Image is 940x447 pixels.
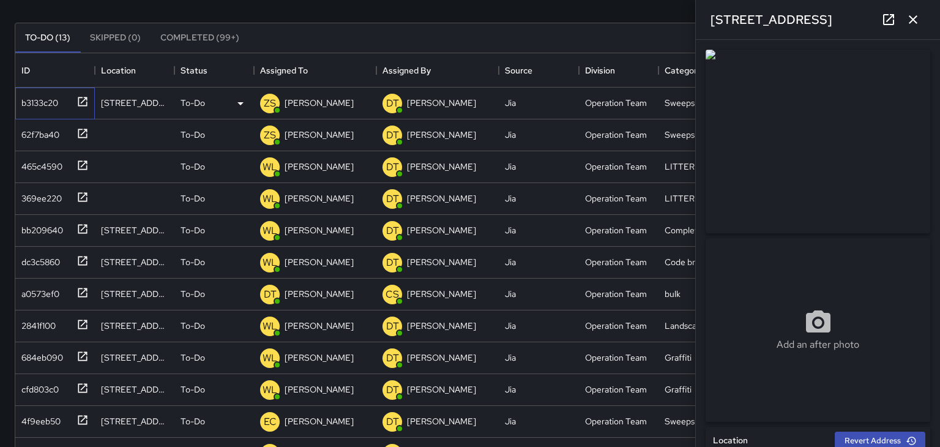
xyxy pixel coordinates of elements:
[407,288,476,300] p: [PERSON_NAME]
[505,320,516,332] div: Jia
[151,23,249,53] button: Completed (99+)
[17,156,62,173] div: 465c4590
[665,320,713,332] div: Landscaping
[665,97,695,109] div: Sweeps
[101,415,168,427] div: 11 Patton Avenue
[386,255,399,270] p: DT
[407,351,476,364] p: [PERSON_NAME]
[263,383,277,397] p: WL
[386,160,399,175] p: DT
[386,192,399,206] p: DT
[386,96,399,111] p: DT
[285,383,354,396] p: [PERSON_NAME]
[407,97,476,109] p: [PERSON_NAME]
[181,97,205,109] p: To-Do
[21,53,30,88] div: ID
[585,192,647,205] div: Operation Team
[264,96,276,111] p: ZS
[181,288,205,300] p: To-Do
[386,351,399,366] p: DT
[181,351,205,364] p: To-Do
[376,53,499,88] div: Assigned By
[585,53,615,88] div: Division
[181,224,205,236] p: To-Do
[101,224,168,236] div: 43 Patton Avenue
[17,187,62,205] div: 369ee220
[386,319,399,334] p: DT
[17,251,60,268] div: dc3c5860
[285,351,354,364] p: [PERSON_NAME]
[386,128,399,143] p: DT
[499,53,578,88] div: Source
[386,383,399,397] p: DT
[407,192,476,205] p: [PERSON_NAME]
[101,383,168,396] div: 12 College Street
[505,415,516,427] div: Jia
[17,347,63,364] div: 684eb090
[505,53,532,88] div: Source
[407,160,476,173] p: [PERSON_NAME]
[386,415,399,429] p: DT
[264,287,277,302] p: DT
[585,383,647,396] div: Operation Team
[17,410,61,427] div: 4f9eeb50
[263,160,277,175] p: WL
[263,223,277,238] p: WL
[585,256,647,268] div: Operation Team
[101,320,168,332] div: 71 North Lexington Avenue
[264,128,276,143] p: ZS
[263,351,277,366] p: WL
[181,256,205,268] p: To-Do
[285,192,354,205] p: [PERSON_NAME]
[407,256,476,268] p: [PERSON_NAME]
[181,320,205,332] p: To-Do
[665,53,701,88] div: Category
[585,129,647,141] div: Operation Team
[407,383,476,396] p: [PERSON_NAME]
[505,97,516,109] div: Jia
[285,256,354,268] p: [PERSON_NAME]
[285,129,354,141] p: [PERSON_NAME]
[665,288,681,300] div: bulk
[407,224,476,236] p: [PERSON_NAME]
[285,97,354,109] p: [PERSON_NAME]
[263,319,277,334] p: WL
[285,224,354,236] p: [PERSON_NAME]
[505,129,516,141] div: Jia
[181,129,205,141] p: To-Do
[579,53,658,88] div: Division
[386,223,399,238] p: DT
[80,23,151,53] button: Skipped (0)
[264,415,277,429] p: EC
[101,256,168,268] div: 10 Patton Avenue
[505,288,516,300] div: Jia
[101,53,136,88] div: Location
[285,415,354,427] p: [PERSON_NAME]
[285,160,354,173] p: [PERSON_NAME]
[585,224,647,236] div: Operation Team
[407,320,476,332] p: [PERSON_NAME]
[17,219,63,236] div: bb209640
[181,160,205,173] p: To-Do
[585,97,647,109] div: Operation Team
[407,415,476,427] p: [PERSON_NAME]
[665,256,715,268] div: Code browns
[181,383,205,396] p: To-Do
[382,53,431,88] div: Assigned By
[17,124,59,141] div: 62f7ba40
[665,351,692,364] div: Graffiti
[505,256,516,268] div: Jia
[585,288,647,300] div: Operation Team
[95,53,174,88] div: Location
[665,129,695,141] div: Sweeps
[285,320,354,332] p: [PERSON_NAME]
[181,192,205,205] p: To-Do
[174,53,254,88] div: Status
[15,23,80,53] button: To-Do (13)
[665,192,695,205] div: LITTER
[585,351,647,364] div: Operation Team
[101,351,168,364] div: 36 North Lexington Avenue
[181,415,205,427] p: To-Do
[505,224,516,236] div: Jia
[15,53,95,88] div: ID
